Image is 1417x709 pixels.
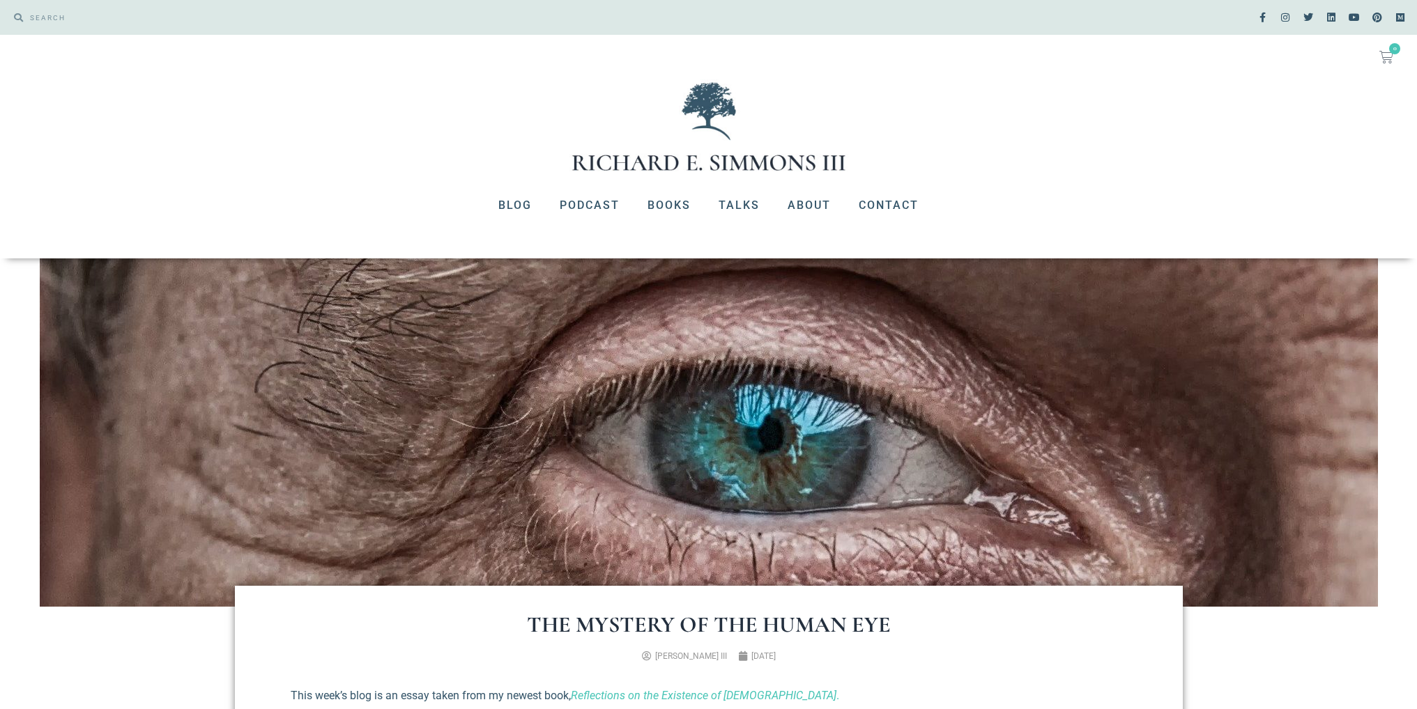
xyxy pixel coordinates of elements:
[774,187,845,224] a: About
[655,651,727,661] span: [PERSON_NAME] III
[571,689,836,702] em: Reflections on the Existence of [DEMOGRAPHIC_DATA]
[634,187,705,224] a: Books
[291,687,1127,704] p: This week’s blog is an essay taken from my newest book,
[291,614,1127,636] h1: The Mystery of the Human Eye
[751,651,776,661] time: [DATE]
[705,187,774,224] a: Talks
[845,187,933,224] a: Contact
[484,187,546,224] a: Blog
[571,689,839,702] a: Reflections on the Existence of [DEMOGRAPHIC_DATA].
[23,7,702,28] input: SEARCH
[738,650,776,662] a: [DATE]
[40,258,1378,607] img: skin-3358873_1920
[546,187,634,224] a: Podcast
[1389,43,1400,54] span: 0
[1363,42,1410,72] a: 0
